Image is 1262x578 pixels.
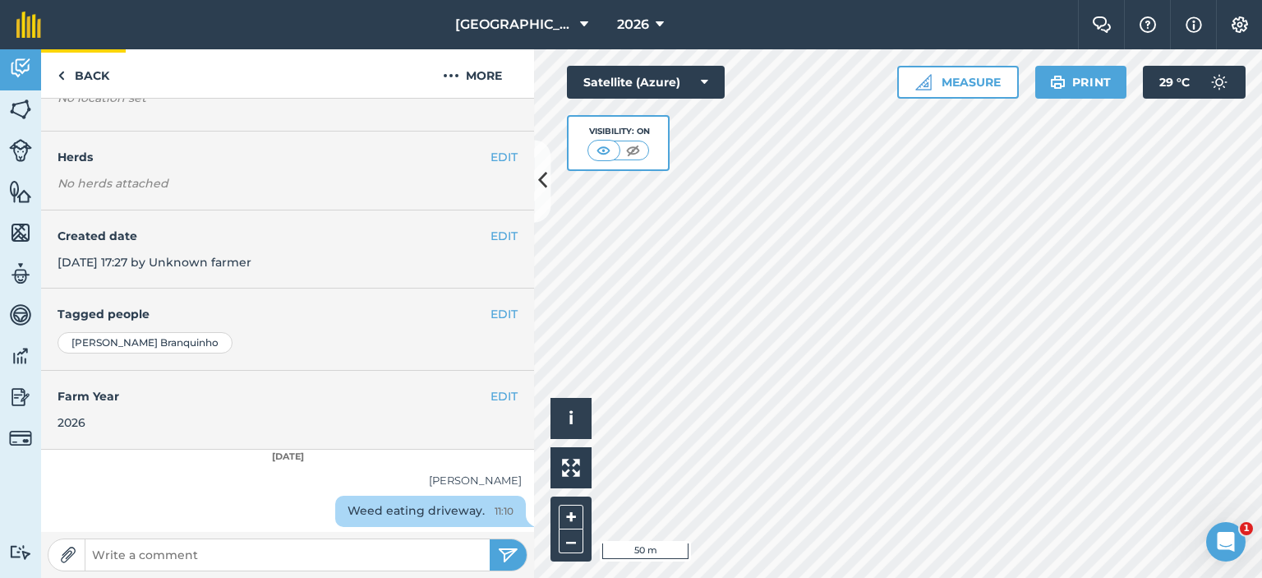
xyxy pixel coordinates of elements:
[915,74,932,90] img: Ruler icon
[58,305,518,323] h4: Tagged people
[9,97,32,122] img: svg+xml;base64,PHN2ZyB4bWxucz0iaHR0cDovL3d3dy53My5vcmcvMjAwMC9zdmciIHdpZHRoPSI1NiIgaGVpZ2h0PSI2MC...
[41,210,534,289] div: [DATE] 17:27 by Unknown farmer
[58,227,518,245] h4: Created date
[443,66,459,86] img: svg+xml;base64,PHN2ZyB4bWxucz0iaHR0cDovL3d3dy53My5vcmcvMjAwMC9zdmciIHdpZHRoPSIyMCIgaGVpZ2h0PSIyNC...
[335,496,526,527] div: Weed eating driveway.
[491,305,518,323] button: EDIT
[498,545,518,565] img: svg+xml;base64,PHN2ZyB4bWxucz0iaHR0cDovL3d3dy53My5vcmcvMjAwMC9zdmciIHdpZHRoPSIyNSIgaGVpZ2h0PSIyNC...
[617,15,649,35] span: 2026
[623,142,643,159] img: svg+xml;base64,PHN2ZyB4bWxucz0iaHR0cDovL3d3dy53My5vcmcvMjAwMC9zdmciIHdpZHRoPSI1MCIgaGVpZ2h0PSI0MC...
[58,387,518,405] h4: Farm Year
[1203,66,1236,99] img: svg+xml;base64,PD94bWwgdmVyc2lvbj0iMS4wIiBlbmNvZGluZz0idXRmLTgiPz4KPCEtLSBHZW5lcmF0b3I6IEFkb2JlIE...
[9,220,32,245] img: svg+xml;base64,PHN2ZyB4bWxucz0iaHR0cDovL3d3dy53My5vcmcvMjAwMC9zdmciIHdpZHRoPSI1NiIgaGVpZ2h0PSI2MC...
[58,148,534,166] h4: Herds
[567,66,725,99] button: Satellite (Azure)
[9,179,32,204] img: svg+xml;base64,PHN2ZyB4bWxucz0iaHR0cDovL3d3dy53My5vcmcvMjAwMC9zdmciIHdpZHRoPSI1NiIgaGVpZ2h0PSI2MC...
[1230,16,1250,33] img: A cog icon
[16,12,41,38] img: fieldmargin Logo
[41,49,126,98] a: Back
[58,332,233,354] div: [PERSON_NAME] Branquinho
[1092,16,1112,33] img: Two speech bubbles overlapping with the left bubble in the forefront
[550,398,592,439] button: i
[897,66,1019,99] button: Measure
[455,15,573,35] span: [GEOGRAPHIC_DATA]
[9,344,32,368] img: svg+xml;base64,PD94bWwgdmVyc2lvbj0iMS4wIiBlbmNvZGluZz0idXRmLTgiPz4KPCEtLSBHZW5lcmF0b3I6IEFkb2JlIE...
[1240,522,1253,535] span: 1
[9,427,32,450] img: svg+xml;base64,PD94bWwgdmVyc2lvbj0iMS4wIiBlbmNvZGluZz0idXRmLTgiPz4KPCEtLSBHZW5lcmF0b3I6IEFkb2JlIE...
[559,505,583,529] button: +
[9,303,32,327] img: svg+xml;base64,PD94bWwgdmVyc2lvbj0iMS4wIiBlbmNvZGluZz0idXRmLTgiPz4KPCEtLSBHZW5lcmF0b3I6IEFkb2JlIE...
[9,139,32,162] img: svg+xml;base64,PD94bWwgdmVyc2lvbj0iMS4wIiBlbmNvZGluZz0idXRmLTgiPz4KPCEtLSBHZW5lcmF0b3I6IEFkb2JlIE...
[569,408,573,428] span: i
[85,543,490,566] input: Write a comment
[587,125,650,138] div: Visibility: On
[1186,15,1202,35] img: svg+xml;base64,PHN2ZyB4bWxucz0iaHR0cDovL3d3dy53My5vcmcvMjAwMC9zdmciIHdpZHRoPSIxNyIgaGVpZ2h0PSIxNy...
[60,547,76,563] img: Paperclip icon
[411,49,534,98] button: More
[53,472,522,489] div: [PERSON_NAME]
[1206,522,1246,562] iframe: Intercom live chat
[9,544,32,560] img: svg+xml;base64,PD94bWwgdmVyc2lvbj0iMS4wIiBlbmNvZGluZz0idXRmLTgiPz4KPCEtLSBHZW5lcmF0b3I6IEFkb2JlIE...
[1050,72,1066,92] img: svg+xml;base64,PHN2ZyB4bWxucz0iaHR0cDovL3d3dy53My5vcmcvMjAwMC9zdmciIHdpZHRoPSIxOSIgaGVpZ2h0PSIyNC...
[9,56,32,81] img: svg+xml;base64,PD94bWwgdmVyc2lvbj0iMS4wIiBlbmNvZGluZz0idXRmLTgiPz4KPCEtLSBHZW5lcmF0b3I6IEFkb2JlIE...
[491,148,518,166] button: EDIT
[58,66,65,86] img: svg+xml;base64,PHN2ZyB4bWxucz0iaHR0cDovL3d3dy53My5vcmcvMjAwMC9zdmciIHdpZHRoPSI5IiBoZWlnaHQ9IjI0Ii...
[9,385,32,409] img: svg+xml;base64,PD94bWwgdmVyc2lvbj0iMS4wIiBlbmNvZGluZz0idXRmLTgiPz4KPCEtLSBHZW5lcmF0b3I6IEFkb2JlIE...
[41,450,534,465] div: [DATE]
[491,387,518,405] button: EDIT
[491,227,518,245] button: EDIT
[1159,66,1190,99] span: 29 ° C
[58,174,534,192] em: No herds attached
[1035,66,1127,99] button: Print
[495,503,514,520] span: 11:10
[559,529,583,553] button: –
[593,142,614,159] img: svg+xml;base64,PHN2ZyB4bWxucz0iaHR0cDovL3d3dy53My5vcmcvMjAwMC9zdmciIHdpZHRoPSI1MCIgaGVpZ2h0PSI0MC...
[58,414,518,432] div: 2026
[562,459,580,477] img: Four arrows, one pointing top left, one top right, one bottom right and the last bottom left
[9,261,32,286] img: svg+xml;base64,PD94bWwgdmVyc2lvbj0iMS4wIiBlbmNvZGluZz0idXRmLTgiPz4KPCEtLSBHZW5lcmF0b3I6IEFkb2JlIE...
[1143,66,1246,99] button: 29 °C
[1138,16,1158,33] img: A question mark icon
